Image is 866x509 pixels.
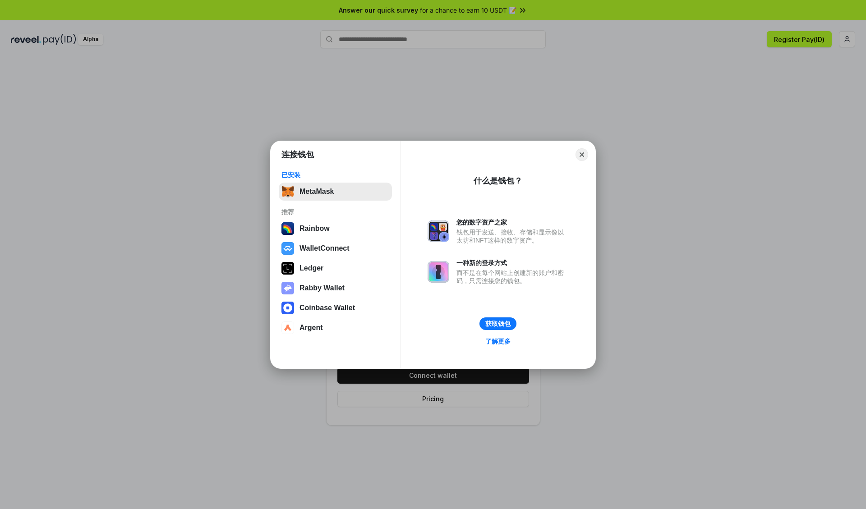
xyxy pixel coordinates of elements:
[474,175,522,186] div: 什么是钱包？
[576,148,588,161] button: Close
[299,324,323,332] div: Argent
[479,317,516,330] button: 获取钱包
[281,222,294,235] img: svg+xml,%3Csvg%20width%3D%22120%22%20height%3D%22120%22%20viewBox%3D%220%200%20120%20120%22%20fil...
[279,299,392,317] button: Coinbase Wallet
[456,218,568,226] div: 您的数字资产之家
[299,264,323,272] div: Ledger
[281,242,294,255] img: svg+xml,%3Csvg%20width%3D%2228%22%20height%3D%2228%22%20viewBox%3D%220%200%2028%2028%22%20fill%3D...
[279,220,392,238] button: Rainbow
[279,279,392,297] button: Rabby Wallet
[279,319,392,337] button: Argent
[428,261,449,283] img: svg+xml,%3Csvg%20xmlns%3D%22http%3A%2F%2Fwww.w3.org%2F2000%2Fsvg%22%20fill%3D%22none%22%20viewBox...
[281,262,294,275] img: svg+xml,%3Csvg%20xmlns%3D%22http%3A%2F%2Fwww.w3.org%2F2000%2Fsvg%22%20width%3D%2228%22%20height%3...
[281,321,294,334] img: svg+xml,%3Csvg%20width%3D%2228%22%20height%3D%2228%22%20viewBox%3D%220%200%2028%2028%22%20fill%3D...
[299,304,355,312] div: Coinbase Wallet
[281,149,314,160] h1: 连接钱包
[456,259,568,267] div: 一种新的登录方式
[299,225,330,233] div: Rainbow
[485,320,511,328] div: 获取钱包
[299,284,345,292] div: Rabby Wallet
[485,337,511,345] div: 了解更多
[299,244,350,252] div: WalletConnect
[281,302,294,314] img: svg+xml,%3Csvg%20width%3D%2228%22%20height%3D%2228%22%20viewBox%3D%220%200%2028%2028%22%20fill%3D...
[299,188,334,196] div: MetaMask
[456,228,568,244] div: 钱包用于发送、接收、存储和显示像以太坊和NFT这样的数字资产。
[456,269,568,285] div: 而不是在每个网站上创建新的账户和密码，只需连接您的钱包。
[279,239,392,257] button: WalletConnect
[281,185,294,198] img: svg+xml,%3Csvg%20fill%3D%22none%22%20height%3D%2233%22%20viewBox%3D%220%200%2035%2033%22%20width%...
[428,220,449,242] img: svg+xml,%3Csvg%20xmlns%3D%22http%3A%2F%2Fwww.w3.org%2F2000%2Fsvg%22%20fill%3D%22none%22%20viewBox...
[281,171,389,179] div: 已安装
[279,259,392,277] button: Ledger
[281,208,389,216] div: 推荐
[279,183,392,201] button: MetaMask
[480,335,516,347] a: 了解更多
[281,282,294,294] img: svg+xml,%3Csvg%20xmlns%3D%22http%3A%2F%2Fwww.w3.org%2F2000%2Fsvg%22%20fill%3D%22none%22%20viewBox...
